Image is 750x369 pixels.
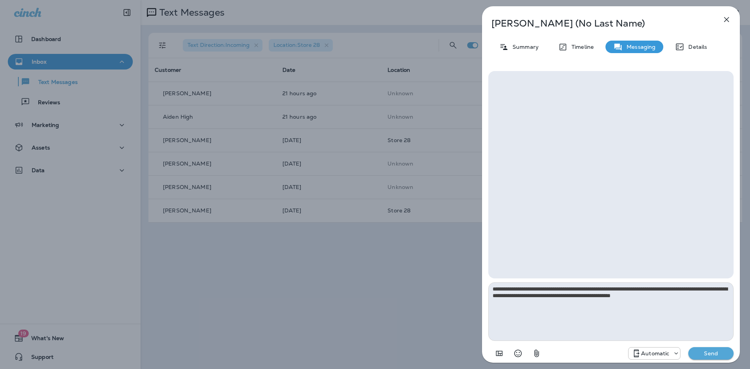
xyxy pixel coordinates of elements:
p: Automatic [641,350,669,357]
p: Details [684,44,707,50]
p: Timeline [568,44,594,50]
p: Messaging [623,44,655,50]
button: Send [688,347,734,360]
p: [PERSON_NAME] (No Last Name) [491,18,705,29]
button: Select an emoji [510,346,526,361]
p: Send [695,350,727,357]
p: Summary [509,44,539,50]
button: Add in a premade template [491,346,507,361]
